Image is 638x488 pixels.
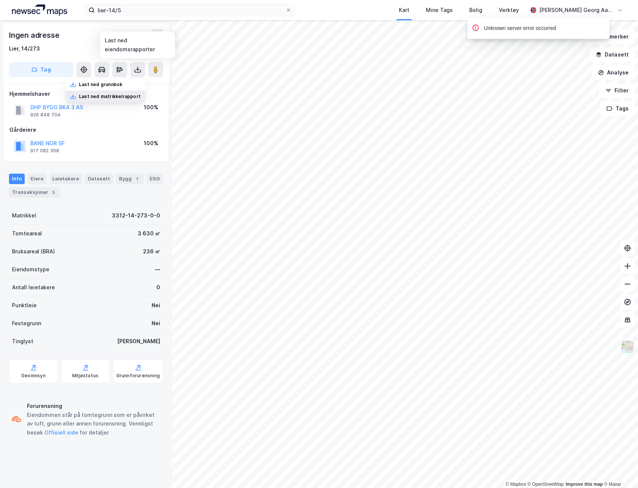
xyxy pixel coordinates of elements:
[600,101,635,116] button: Tags
[12,319,41,328] div: Festegrunn
[133,175,141,183] div: 1
[152,301,160,310] div: Nei
[9,29,61,41] div: Ingen adresse
[539,6,614,15] div: [PERSON_NAME] Georg Aass [PERSON_NAME]
[12,265,49,274] div: Eiendomstype
[426,6,453,15] div: Mine Tags
[601,452,638,488] div: Kontrollprogram for chat
[12,4,67,16] img: logo.a4113a55bc3d86da70a041830d287a7e.svg
[156,283,160,292] div: 0
[27,402,160,411] div: Forurensning
[144,103,158,112] div: 100%
[117,337,160,346] div: [PERSON_NAME]
[21,373,46,379] div: Geoinnsyn
[499,6,519,15] div: Verktøy
[27,411,160,437] div: Eiendommen står på tomtegrunn som er påvirket av luft, grunn eller annen forurensning. Vennligst ...
[484,24,556,33] div: Unknown server error occurred
[28,174,46,184] div: Eiere
[9,62,73,77] button: Tag
[138,229,160,238] div: 3 630 ㎡
[116,373,160,379] div: Grunnforurensning
[144,139,158,148] div: 100%
[143,247,160,256] div: 236 ㎡
[9,174,25,184] div: Info
[155,265,160,274] div: —
[112,211,160,220] div: 3312-14-273-0-0
[506,482,526,487] a: Mapbox
[599,83,635,98] button: Filter
[12,283,55,292] div: Antall leietakere
[50,189,57,196] div: 5
[9,187,60,198] div: Transaksjoner
[12,229,42,238] div: Tomteareal
[12,247,55,256] div: Bruksareal (BRA)
[9,44,40,53] div: Lier, 14/273
[152,319,160,328] div: Nei
[601,452,638,488] iframe: Chat Widget
[147,174,163,184] div: ESG
[9,125,163,134] div: Gårdeiere
[72,373,98,379] div: Miljøstatus
[12,301,37,310] div: Punktleie
[589,47,635,62] button: Datasett
[469,6,482,15] div: Bolig
[49,174,82,184] div: Leietakere
[30,112,61,118] div: 926 848 704
[79,82,122,88] div: Last ned grunnbok
[566,482,603,487] a: Improve this map
[79,94,141,100] div: Last ned matrikkelrapport
[116,174,144,184] div: Bygg
[95,4,286,16] input: Søk på adresse, matrikkel, gårdeiere, leietakere eller personer
[620,340,635,354] img: Z
[592,65,635,80] button: Analyse
[9,89,163,98] div: Hjemmelshaver
[85,174,113,184] div: Datasett
[528,482,564,487] a: OpenStreetMap
[399,6,409,15] div: Kart
[12,211,36,220] div: Matrikkel
[30,148,59,154] div: 917 082 308
[12,337,33,346] div: Tinglyst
